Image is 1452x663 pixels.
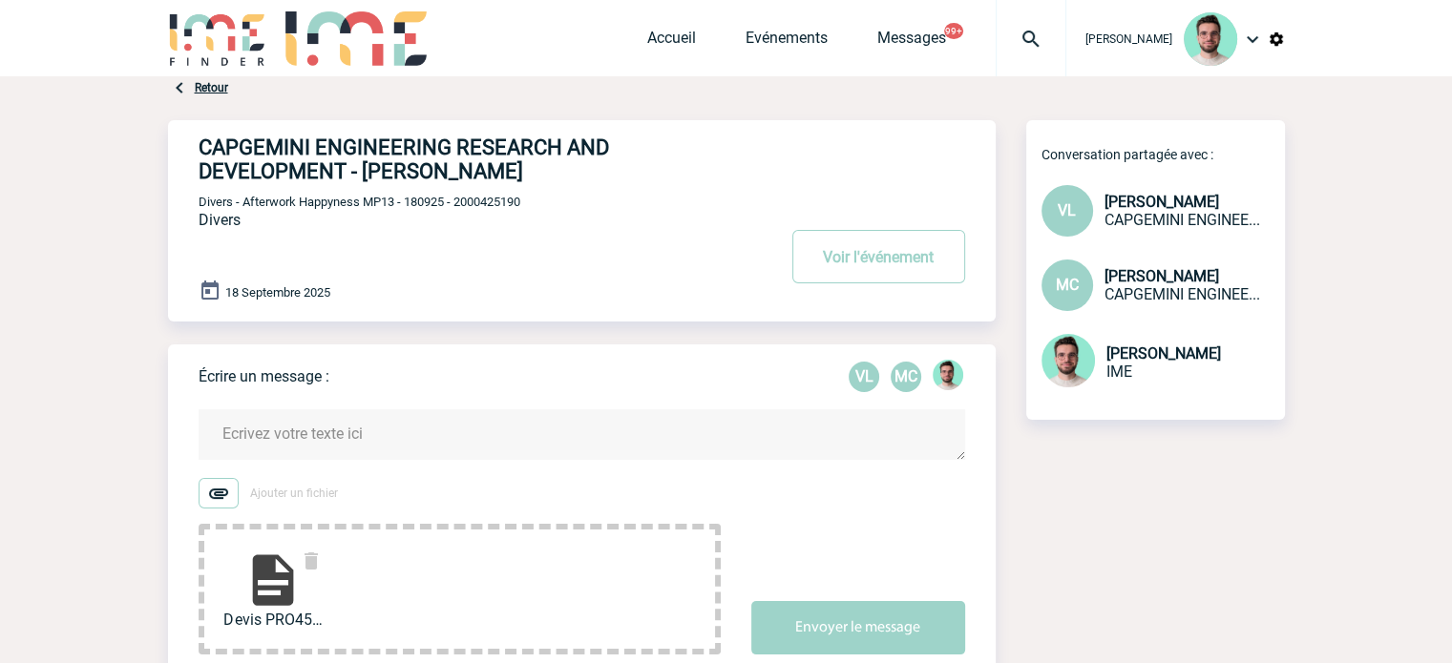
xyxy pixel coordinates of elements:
span: 18 Septembre 2025 [225,285,330,300]
span: [PERSON_NAME] [1105,193,1219,211]
span: MC [1056,276,1079,294]
h4: CAPGEMINI ENGINEERING RESEARCH AND DEVELOPMENT - [PERSON_NAME] [199,135,719,183]
img: 121547-2.png [1184,12,1237,66]
button: 99+ [944,23,963,39]
img: delete.svg [300,549,323,572]
a: Evénements [746,29,828,55]
img: IME-Finder [168,11,267,66]
div: Benjamin ROLAND [933,360,963,394]
button: Voir l'événement [792,230,965,283]
p: Écrire un message : [199,367,329,385]
button: Envoyer le message [751,601,965,654]
img: 121547-2.png [933,360,963,390]
span: Divers [199,211,241,229]
span: Ajouter un fichier [250,487,338,500]
img: 121547-2.png [1042,334,1095,387]
span: CAPGEMINI ENGINEERING RESEARCH AND DEVELOPMENT [1105,285,1260,303]
span: Divers - Afterwork Happyness MP13 - 180925 - 2000425190 [199,195,520,209]
span: IME [1106,363,1132,381]
span: [PERSON_NAME] [1106,344,1221,363]
a: Accueil [647,29,696,55]
p: MC [891,362,921,392]
a: Retour [195,81,228,94]
span: Devis PRO450451 CAPG... [223,611,323,629]
span: CAPGEMINI ENGINEERING RESEARCH AND DEVELOPMENT [1105,211,1260,229]
div: Mélanie CROUZET [891,362,921,392]
a: Messages [877,29,946,55]
div: Véronique LEVEQUE [849,362,879,392]
img: file-document.svg [242,549,304,611]
span: [PERSON_NAME] [1085,32,1172,46]
p: VL [849,362,879,392]
span: VL [1058,201,1076,219]
p: Conversation partagée avec : [1042,147,1285,162]
span: [PERSON_NAME] [1105,267,1219,285]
